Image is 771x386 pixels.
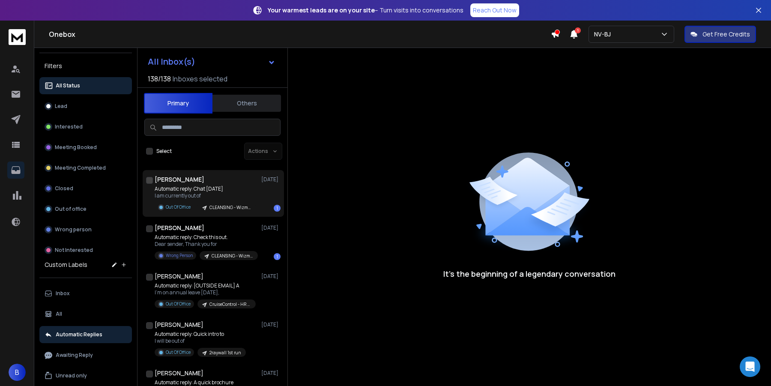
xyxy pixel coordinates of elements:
p: NV-BJ [594,30,614,39]
p: – Turn visits into conversations [268,6,463,15]
p: Out of office [55,206,87,212]
button: Lead [39,98,132,115]
p: It’s the beginning of a legendary conversation [443,268,616,280]
p: Automatic reply: Chat [DATE] [155,186,256,192]
button: Closed [39,180,132,197]
p: Reach Out Now [473,6,517,15]
button: All [39,305,132,323]
div: Open Intercom Messenger [740,356,760,377]
p: CruiseControl - HR - [DATE] [209,301,251,308]
h1: [PERSON_NAME] [155,224,204,232]
div: 1 [274,253,281,260]
h1: [PERSON_NAME] [155,175,204,184]
p: Out Of Office [166,349,191,356]
p: All Status [56,82,80,89]
h1: All Inbox(s) [148,57,195,66]
p: Awaiting Reply [56,352,93,359]
p: Meeting Booked [55,144,97,151]
p: Closed [55,185,73,192]
button: Out of office [39,200,132,218]
button: Unread only [39,367,132,384]
h1: Onebox [49,29,551,39]
p: I'm on annual leave [DATE], [155,289,256,296]
button: All Inbox(s) [141,53,282,70]
button: Wrong person [39,221,132,238]
h3: Filters [39,60,132,72]
label: Select [156,148,172,155]
p: Automatic reply: Quick intro to [155,331,246,338]
h1: [PERSON_NAME] [155,369,203,377]
button: Not Interested [39,242,132,259]
button: Primary [144,93,212,114]
p: Automatic reply: Check this out. [155,234,257,241]
button: Automatic Replies [39,326,132,343]
h3: Custom Labels [45,260,87,269]
p: I am currently out of [155,192,256,199]
p: Not Interested [55,247,93,254]
img: logo [9,29,26,45]
p: Automatic Replies [56,331,102,338]
button: Interested [39,118,132,135]
p: [DATE] [261,224,281,231]
button: B [9,364,26,381]
p: Wrong person [55,226,92,233]
button: Awaiting Reply [39,347,132,364]
h3: Inboxes selected [173,74,227,84]
p: [DATE] [261,176,281,183]
div: 1 [274,205,281,212]
p: Out Of Office [166,301,191,307]
p: Unread only [56,372,87,379]
p: Automatic reply: A quick brochure [155,379,256,386]
h1: [PERSON_NAME] [155,272,203,281]
p: 2raywall 1st run [209,350,241,356]
p: CLEANSING - Wizmo [DATE] [209,204,251,211]
p: All [56,311,62,317]
button: Get Free Credits [684,26,756,43]
p: [DATE] [261,321,281,328]
p: Get Free Credits [702,30,750,39]
p: Meeting Completed [55,165,106,171]
button: All Status [39,77,132,94]
button: Inbox [39,285,132,302]
p: [DATE] [261,273,281,280]
strong: Your warmest leads are on your site [268,6,375,14]
span: 1 [575,27,581,33]
button: Meeting Completed [39,159,132,177]
p: Wrong Person [166,252,193,259]
span: 138 / 138 [148,74,171,84]
a: Reach Out Now [470,3,519,17]
p: Lead [55,103,67,110]
p: I will be out of [155,338,246,344]
p: Automatic reply: [OUTSIDE EMAIL] A [155,282,256,289]
p: Interested [55,123,83,130]
h1: [PERSON_NAME] [155,320,203,329]
p: Out Of Office [166,204,191,210]
button: Others [212,94,281,113]
p: Inbox [56,290,70,297]
p: [DATE] [261,370,281,377]
p: CLEANSING - Wizmo [DATE] [212,253,253,259]
p: Dear sender, Thank you for [155,241,257,248]
button: Meeting Booked [39,139,132,156]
